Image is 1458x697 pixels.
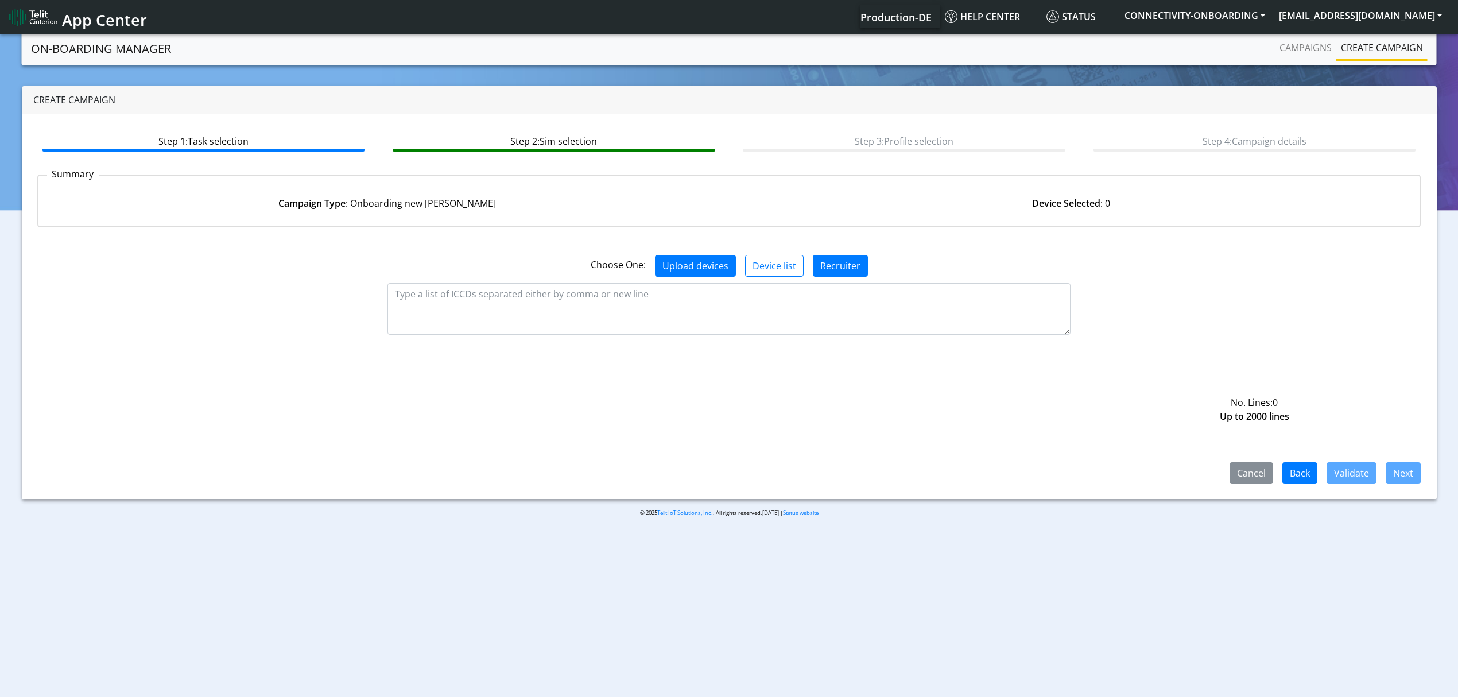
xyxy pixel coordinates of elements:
button: Cancel [1230,462,1273,484]
span: 0 [1273,396,1278,409]
button: Device list [745,255,804,277]
btn: Step 1: Task selection [42,130,364,152]
div: Create campaign [22,86,1437,114]
strong: Device Selected [1032,197,1100,210]
span: Status [1046,10,1096,23]
button: Validate [1327,462,1376,484]
button: CONNECTIVITY-ONBOARDING [1118,5,1272,26]
span: Choose One: [591,258,646,271]
a: Status [1042,5,1118,28]
a: On-Boarding Manager [31,37,171,60]
button: Upload devices [655,255,736,277]
img: knowledge.svg [945,10,957,23]
button: Next [1386,462,1421,484]
a: Telit IoT Solutions, Inc. [657,509,713,517]
button: Back [1282,462,1317,484]
btn: Step 2: Sim selection [393,130,715,152]
img: status.svg [1046,10,1059,23]
div: Up to 2000 lines [1079,409,1429,423]
a: App Center [9,5,145,29]
span: App Center [62,9,147,30]
a: Create campaign [1336,36,1428,59]
div: No. Lines: [1079,396,1429,409]
span: Help center [945,10,1020,23]
div: : 0 [729,196,1413,210]
p: Summary [47,167,99,181]
strong: Campaign Type [278,197,346,210]
a: Campaigns [1275,36,1336,59]
div: : Onboarding new [PERSON_NAME] [45,196,729,210]
btn: Step 4: Campaign details [1093,130,1416,152]
a: Help center [940,5,1042,28]
p: © 2025 . All rights reserved.[DATE] | [373,509,1085,517]
btn: Step 3: Profile selection [743,130,1065,152]
img: logo-telit-cinterion-gw-new.png [9,8,57,26]
a: Your current platform instance [860,5,931,28]
button: Recruiter [813,255,868,277]
a: Status website [783,509,819,517]
span: Production-DE [860,10,932,24]
button: [EMAIL_ADDRESS][DOMAIN_NAME] [1272,5,1449,26]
